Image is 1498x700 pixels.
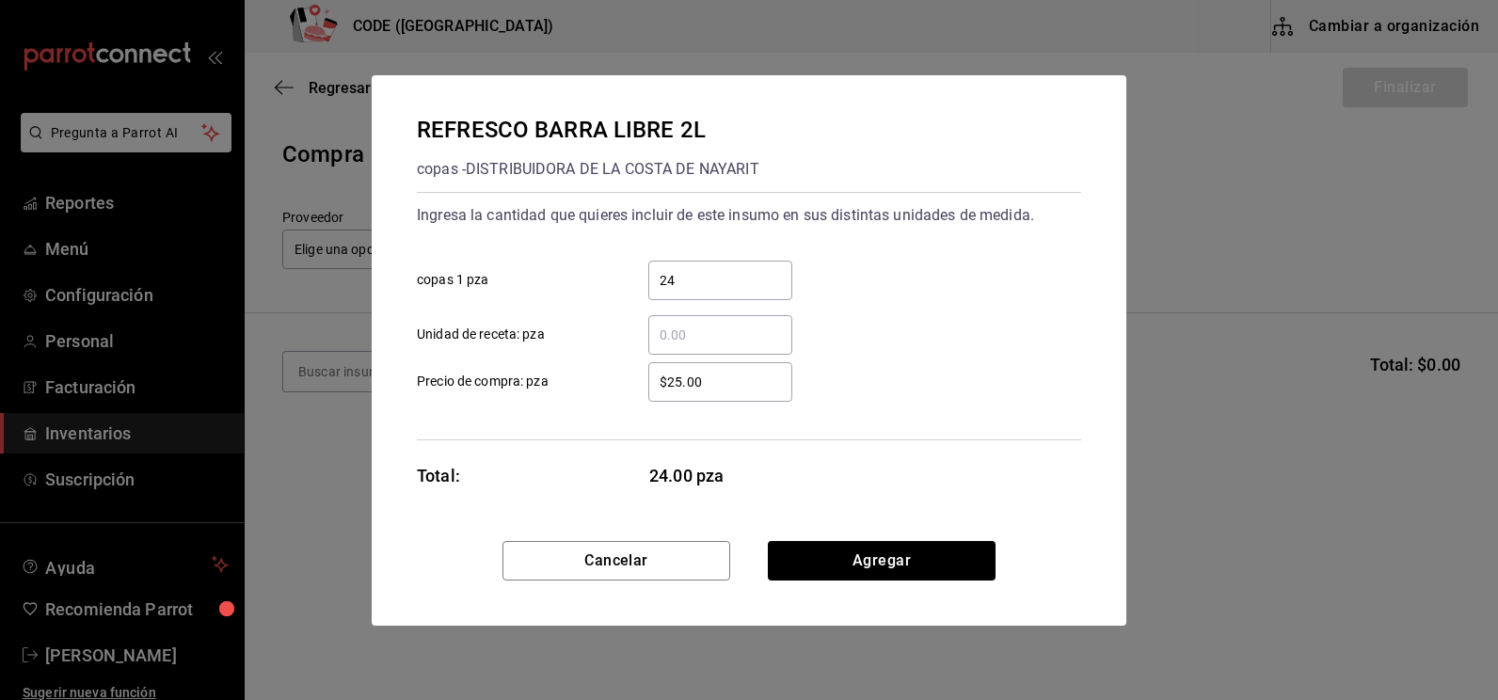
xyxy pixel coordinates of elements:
[417,270,488,290] span: copas 1 pza
[417,200,1081,231] div: Ingresa la cantidad que quieres incluir de este insumo en sus distintas unidades de medida.
[417,325,545,344] span: Unidad de receta: pza
[417,113,759,147] div: REFRESCO BARRA LIBRE 2L
[648,269,792,292] input: copas 1 pza
[417,372,549,391] span: Precio de compra: pza
[648,371,792,393] input: Precio de compra: pza
[502,541,730,581] button: Cancelar
[417,154,759,184] div: copas - DISTRIBUIDORA DE LA COSTA DE NAYARIT
[417,463,460,488] div: Total:
[649,463,793,488] span: 24.00 pza
[648,324,792,346] input: Unidad de receta: pza
[768,541,996,581] button: Agregar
